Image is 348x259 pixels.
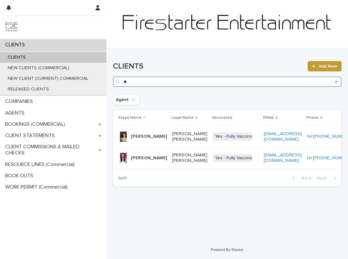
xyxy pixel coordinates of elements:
p: RESOURCE LINKS (Commercial) [3,162,80,168]
span: Yes - Fully Vaccinated [213,154,262,162]
p: NEW CLIENT (CURRENT) COMMERCIAL [3,76,94,81]
p: [PERSON_NAME] [131,155,167,161]
span: Add New [318,64,337,69]
p: NEW CLIENTS (COMMERCIAL) [3,65,75,71]
a: Powered By Stacker [211,248,244,252]
p: WORK PERMIT (Commercial) [3,184,73,190]
span: Next [317,176,331,180]
p: CLIENTS [3,42,30,48]
p: EMAIL [263,114,274,121]
a: [EMAIL_ADDRESS][DOMAIN_NAME] [264,132,302,142]
p: Legal Name [172,114,194,121]
a: [EMAIL_ADDRESS][DOMAIN_NAME] [264,153,302,163]
p: Phone [306,114,319,121]
p: Stage Name [118,114,142,121]
p: 1 of 1 [113,171,132,186]
p: [PERSON_NAME] [PERSON_NAME] [172,153,207,163]
h1: CLIENTS [113,62,304,71]
button: Agent [113,95,139,105]
span: Back [298,176,312,180]
p: Vaccinated [212,114,232,121]
button: Next [314,175,342,181]
button: Back [287,175,314,181]
p: AGENTS [3,110,30,116]
p: BOOK OUTS [3,173,38,179]
p: [PERSON_NAME] [PERSON_NAME] [172,131,207,142]
p: CLIENT STATEMENTS [3,133,60,139]
p: COMPANIES [3,98,38,105]
span: Yes - Fully Vaccinated [213,133,262,141]
a: Add New [308,61,342,71]
p: CLIENT COMMISSIONS & MAILED CHECKS [3,144,98,156]
p: [PERSON_NAME] [131,134,167,139]
img: 9JgRvJ3ETPGCJDhvPVA5 [5,21,18,34]
p: RELEASED CLIENTS [3,87,54,92]
p: BOOKINGS (COMMERCIAL) [3,121,70,127]
p: CLIENTS [3,55,31,60]
input: Search [113,77,342,87]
